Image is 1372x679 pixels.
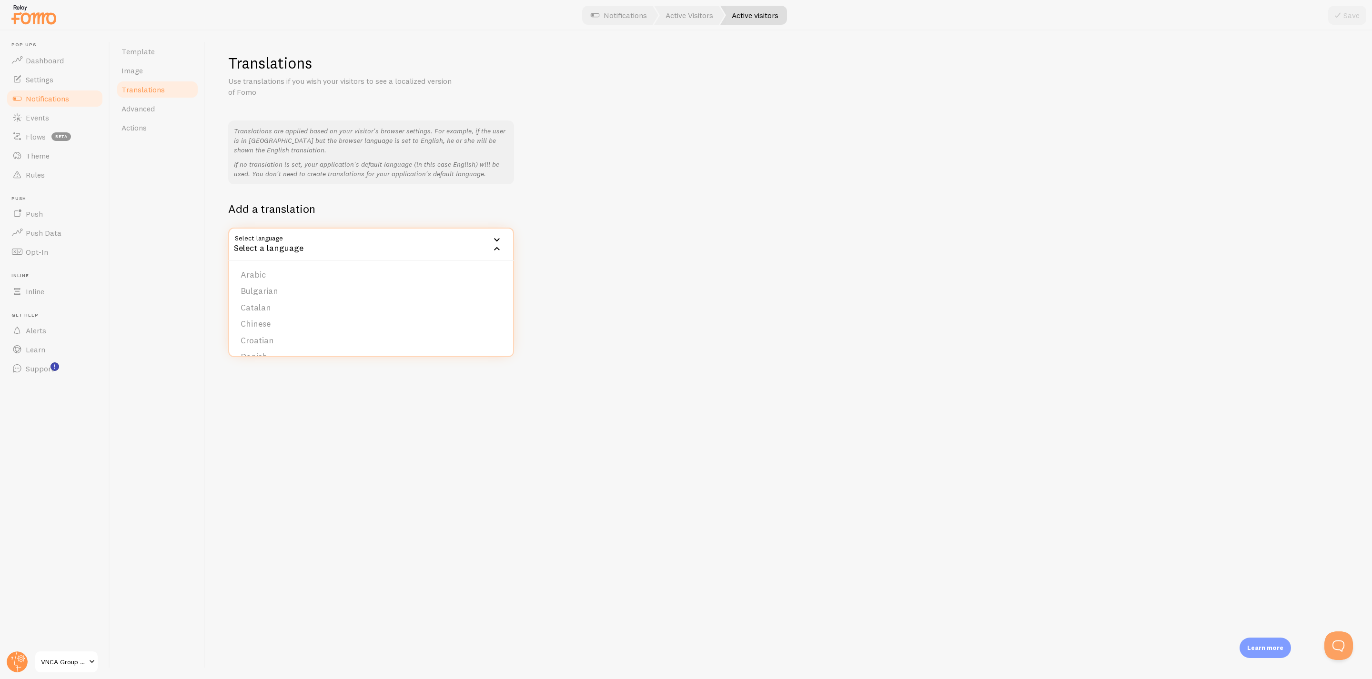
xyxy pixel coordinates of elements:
h1: Translations [228,53,1349,73]
span: Dashboard [26,56,64,65]
svg: <p>Watch New Feature Tutorials!</p> [50,362,59,371]
a: Flows beta [6,127,104,146]
li: Bulgarian [229,283,513,300]
span: Settings [26,75,53,84]
span: Push [26,209,43,219]
span: Actions [121,123,147,132]
span: Inline [26,287,44,296]
span: Inline [11,273,104,279]
span: Image [121,66,143,75]
a: Support [6,359,104,378]
span: Rules [26,170,45,180]
a: Template [116,42,199,61]
div: Select a language [228,228,514,261]
span: beta [51,132,71,141]
span: Support [26,364,54,373]
span: Theme [26,151,50,160]
a: Opt-In [6,242,104,261]
span: Get Help [11,312,104,319]
a: Learn [6,340,104,359]
p: If no translation is set, your application's default language (in this case English) will be used... [234,160,508,179]
span: Push Data [26,228,61,238]
a: VNCA Group Shop (vncagroup) [34,650,99,673]
span: Pop-ups [11,42,104,48]
li: Chinese [229,316,513,332]
a: Push [6,204,104,223]
a: Advanced [116,99,199,118]
span: Learn [26,345,45,354]
span: Push [11,196,104,202]
a: Translations [116,80,199,99]
span: Translations [121,85,165,94]
span: Events [26,113,49,122]
a: Dashboard [6,51,104,70]
span: Template [121,47,155,56]
span: Advanced [121,104,155,113]
a: Settings [6,70,104,89]
p: Translations are applied based on your visitor's browser settings. For example, if the user is in... [234,126,508,155]
a: Theme [6,146,104,165]
a: Events [6,108,104,127]
span: Opt-In [26,247,48,257]
a: Actions [116,118,199,137]
a: Notifications [6,89,104,108]
a: Alerts [6,321,104,340]
div: Learn more [1240,638,1291,658]
li: Danish [229,349,513,365]
img: fomo-relay-logo-orange.svg [10,2,58,27]
p: Use translations if you wish your visitors to see a localized version of Fomo [228,76,457,98]
li: Catalan [229,300,513,316]
a: Rules [6,165,104,184]
li: Arabic [229,267,513,283]
li: Croatian [229,332,513,349]
span: VNCA Group Shop (vncagroup) [41,656,86,668]
a: Push Data [6,223,104,242]
span: Flows [26,132,46,141]
a: Image [116,61,199,80]
span: Notifications [26,94,69,103]
a: Inline [6,282,104,301]
p: Learn more [1247,643,1283,652]
h2: Add a translation [228,201,514,216]
iframe: Help Scout Beacon - Open [1324,631,1353,660]
span: Alerts [26,326,46,335]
